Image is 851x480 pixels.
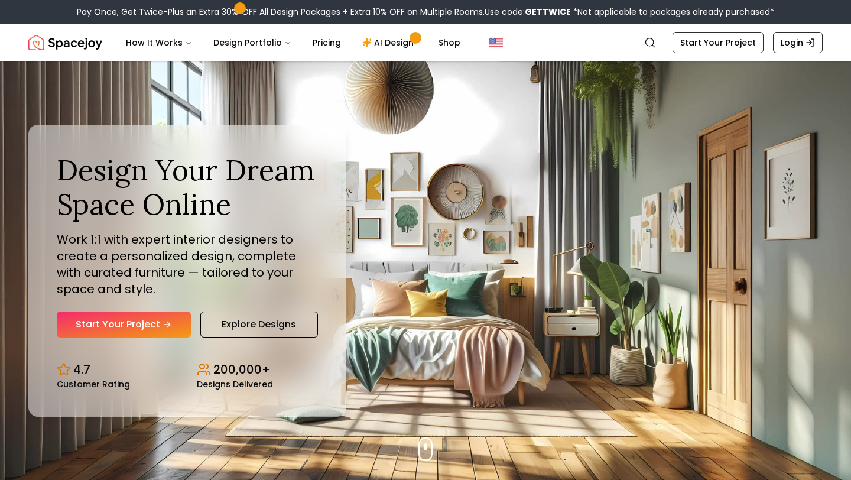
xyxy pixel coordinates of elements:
[429,31,470,54] a: Shop
[485,6,571,18] span: Use code:
[57,312,191,338] a: Start Your Project
[77,6,774,18] div: Pay Once, Get Twice-Plus an Extra 30% OFF All Design Packages + Extra 10% OFF on Multiple Rooms.
[489,35,503,50] img: United States
[57,153,318,221] h1: Design Your Dream Space Online
[213,361,270,378] p: 200,000+
[116,31,202,54] button: How It Works
[73,361,90,378] p: 4.7
[28,31,102,54] a: Spacejoy
[204,31,301,54] button: Design Portfolio
[525,6,571,18] b: GETTWICE
[28,31,102,54] img: Spacejoy Logo
[773,32,823,53] a: Login
[57,352,318,388] div: Design stats
[303,31,350,54] a: Pricing
[28,24,823,61] nav: Global
[571,6,774,18] span: *Not applicable to packages already purchased*
[116,31,470,54] nav: Main
[673,32,764,53] a: Start Your Project
[57,231,318,297] p: Work 1:1 with expert interior designers to create a personalized design, complete with curated fu...
[57,380,130,388] small: Customer Rating
[200,312,318,338] a: Explore Designs
[353,31,427,54] a: AI Design
[197,380,273,388] small: Designs Delivered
